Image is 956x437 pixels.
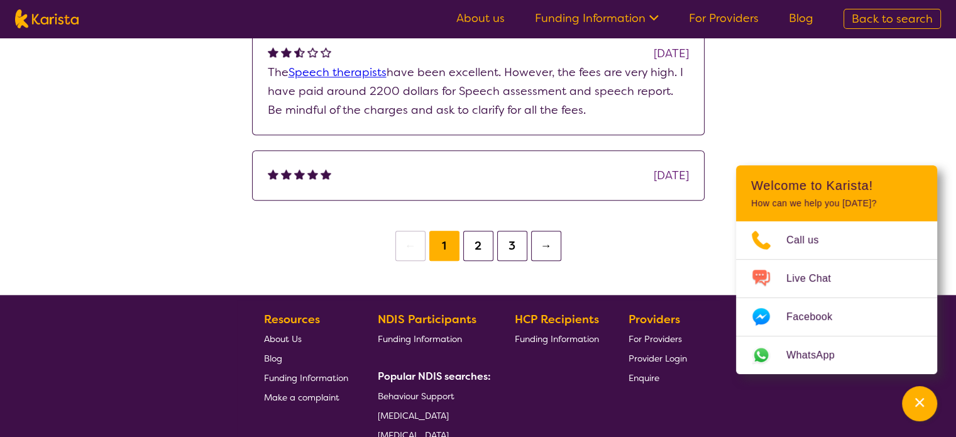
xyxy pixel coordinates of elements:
span: About Us [264,333,302,345]
button: 3 [497,231,527,261]
a: Back to search [843,9,941,29]
span: Live Chat [786,269,846,288]
div: [DATE] [654,166,689,185]
h2: Welcome to Karista! [751,178,922,193]
span: Call us [786,231,834,250]
a: Funding Information [378,329,486,348]
b: NDIS Participants [378,312,476,327]
span: Make a complaint [264,392,339,403]
span: Funding Information [515,333,599,345]
a: Enquire [629,368,687,387]
img: Karista logo [15,9,79,28]
img: fullstar [268,169,278,179]
button: Channel Menu [902,386,937,421]
span: Funding Information [264,372,348,384]
span: Facebook [786,307,847,326]
b: Resources [264,312,320,327]
a: Blog [264,348,348,368]
button: ← [395,231,426,261]
span: Blog [264,353,282,364]
span: Enquire [629,372,659,384]
b: HCP Recipients [515,312,599,327]
b: Popular NDIS searches: [378,370,491,383]
img: fullstar [268,47,278,57]
b: Providers [629,312,680,327]
a: For Providers [629,329,687,348]
span: Behaviour Support [378,390,454,402]
button: 1 [429,231,459,261]
a: Behaviour Support [378,386,486,406]
a: For Providers [689,11,759,26]
span: For Providers [629,333,682,345]
img: fullstar [281,47,292,57]
a: About Us [264,329,348,348]
a: Funding Information [515,329,599,348]
img: emptystar [321,47,331,57]
span: WhatsApp [786,346,850,365]
a: Make a complaint [264,387,348,407]
img: fullstar [307,169,318,179]
img: fullstar [321,169,331,179]
a: Funding Information [264,368,348,387]
p: How can we help you [DATE]? [751,198,922,209]
img: emptystar [307,47,318,57]
span: Funding Information [378,333,462,345]
a: About us [456,11,505,26]
span: Provider Login [629,353,687,364]
a: Funding Information [535,11,659,26]
a: Blog [789,11,813,26]
a: Speech therapists [288,65,387,80]
div: [DATE] [654,44,689,63]
img: fullstar [294,169,305,179]
span: Back to search [852,11,933,26]
p: The have been excellent. However, the fees are very high. I have paid around 2200 dollars for Spe... [268,63,689,119]
img: halfstar [294,47,305,57]
ul: Choose channel [736,221,937,374]
span: [MEDICAL_DATA] [378,410,449,421]
button: 2 [463,231,493,261]
div: Channel Menu [736,165,937,374]
button: → [531,231,561,261]
img: fullstar [281,169,292,179]
a: [MEDICAL_DATA] [378,406,486,425]
a: Provider Login [629,348,687,368]
a: Web link opens in a new tab. [736,336,937,374]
